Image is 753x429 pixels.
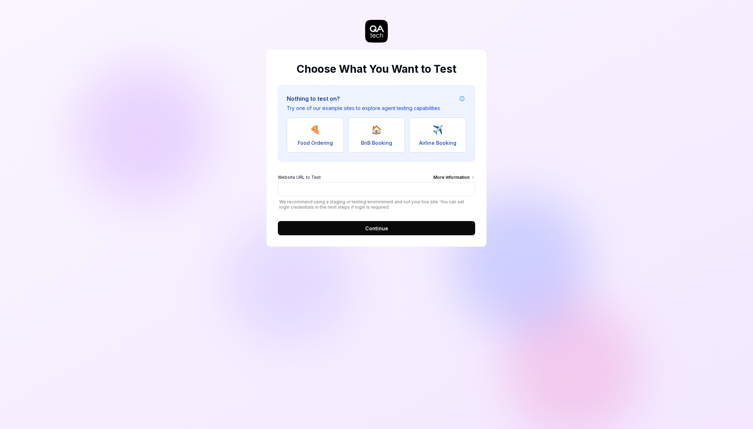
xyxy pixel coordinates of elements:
[278,174,321,182] span: Website URL to Test
[365,225,388,232] span: Continue
[278,61,475,77] h2: Choose What You Want to Test
[287,117,344,153] button: 🍕Food Ordering
[298,139,333,147] span: Food Ordering
[419,139,456,147] span: Airline Booking
[409,117,466,153] button: ✈️Airline Booking
[433,123,443,136] span: ✈️
[278,199,475,210] span: We recommend using a staging or testing environment and not your live site. You can set login cre...
[287,94,440,103] h3: Nothing to test on?
[348,117,405,153] button: 🏠BnB Booking
[433,174,475,182] div: More Information
[458,94,466,103] button: Example attribution information
[310,123,320,136] span: 🍕
[361,139,392,147] span: BnB Booking
[278,182,475,196] input: Website URL to TestMore Information
[371,123,382,136] span: 🏠
[278,221,475,235] button: Continue
[287,104,440,112] p: Try one of our example sites to explore agent testing capabilities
